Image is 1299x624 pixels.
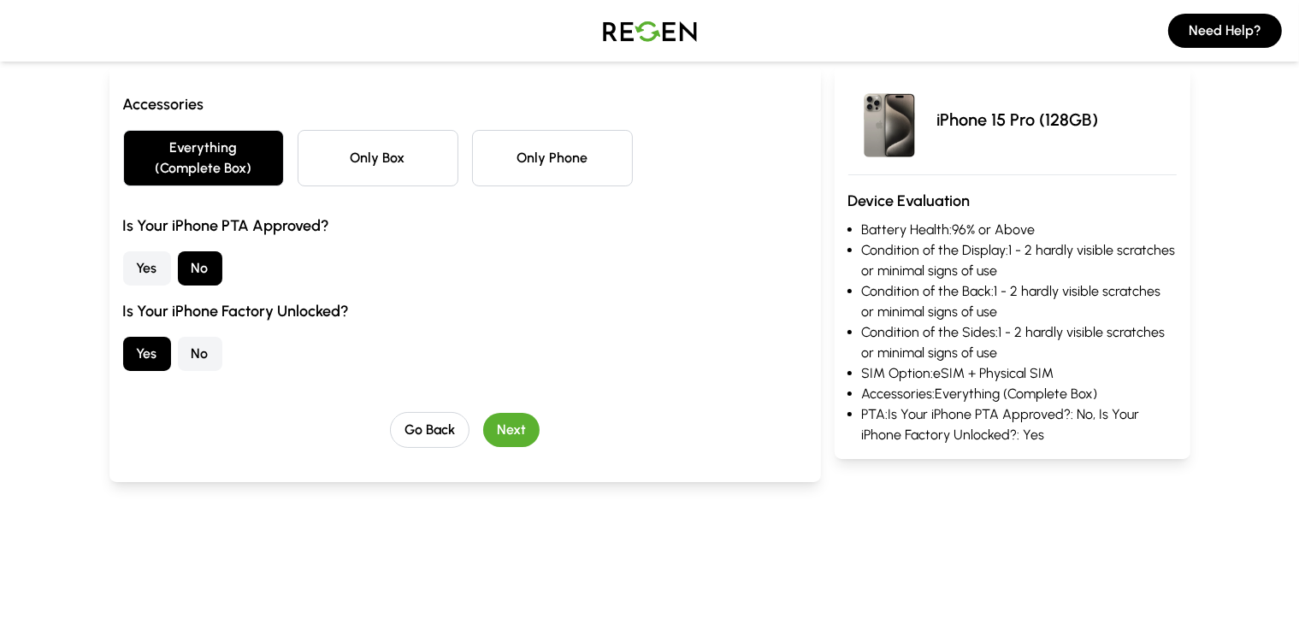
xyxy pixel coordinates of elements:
[862,322,1177,363] li: Condition of the Sides: 1 - 2 hardly visible scratches or minimal signs of use
[862,384,1177,404] li: Accessories: Everything (Complete Box)
[123,337,171,371] button: Yes
[178,337,222,371] button: No
[1168,14,1282,48] button: Need Help?
[848,189,1177,213] h3: Device Evaluation
[848,79,930,161] img: iPhone 15 Pro
[472,130,633,186] button: Only Phone
[123,251,171,286] button: Yes
[123,299,807,323] h3: Is Your iPhone Factory Unlocked?
[483,413,540,447] button: Next
[123,130,284,186] button: Everything (Complete Box)
[178,251,222,286] button: No
[862,363,1177,384] li: SIM Option: eSIM + Physical SIM
[298,130,458,186] button: Only Box
[862,404,1177,445] li: PTA: Is Your iPhone PTA Approved?: No, Is Your iPhone Factory Unlocked?: Yes
[390,412,469,448] button: Go Back
[862,220,1177,240] li: Battery Health: 96% or Above
[862,240,1177,281] li: Condition of the Display: 1 - 2 hardly visible scratches or minimal signs of use
[123,92,807,116] h3: Accessories
[862,281,1177,322] li: Condition of the Back: 1 - 2 hardly visible scratches or minimal signs of use
[937,108,1099,132] p: iPhone 15 Pro (128GB)
[590,7,710,55] img: Logo
[123,214,807,238] h3: Is Your iPhone PTA Approved?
